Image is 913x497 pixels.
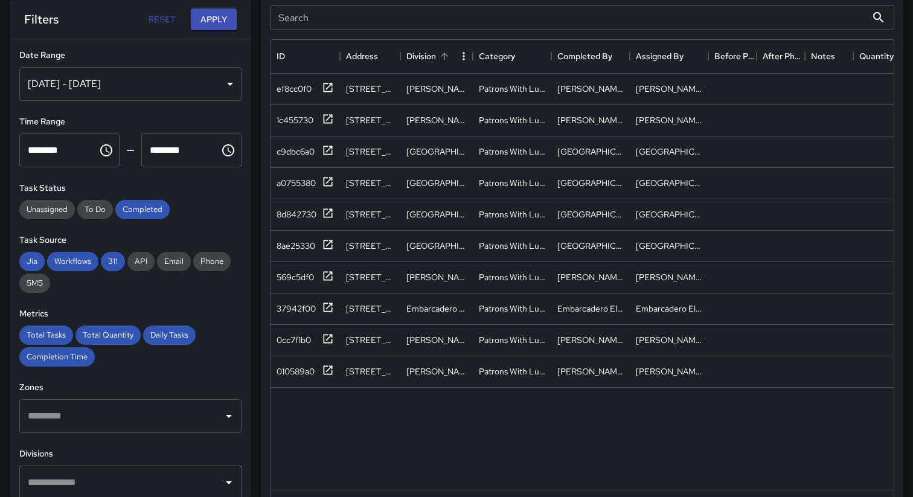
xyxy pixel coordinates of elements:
h6: Metrics [19,307,242,321]
button: Open [220,474,237,491]
div: Phone [193,252,231,271]
span: Workflows [47,256,98,266]
button: Choose time, selected time is 10:00 PM [94,138,118,162]
div: Powell Elevator Platform [406,83,467,95]
div: Civic Center Elevator Street [406,177,467,189]
button: Menu [455,47,473,65]
div: Montgomery Elevator Platform [557,334,624,346]
button: Reset [143,8,181,31]
button: 0cc7f1b0 [277,333,334,348]
div: 815 Market Street [346,271,394,283]
div: Email [157,252,191,271]
button: 37942f00 [277,301,334,316]
div: 8d842730 [277,208,316,220]
button: 569c5df0 [277,270,334,285]
div: Embarcadero Elevator Street [636,303,702,315]
button: Choose time, selected time is 11:00 PM [216,138,240,162]
div: Completed By [557,39,612,73]
div: Before Photo [708,39,757,73]
div: 311 [101,252,125,271]
div: Powell Elevator Platform [636,114,702,126]
div: Civic Center Elevator Street [636,240,702,252]
div: Patrons With Luggage Stroller Carts Wagons [479,83,545,95]
div: Montgomery Elevator Platform [406,334,467,346]
div: Civic Center Elevator Street [636,146,702,158]
div: 0cc7f1b0 [277,334,311,346]
div: Address [340,39,400,73]
div: Powell Elevator Street [636,365,702,377]
div: Embarcadero Elevator Street [406,303,467,315]
div: Completed [115,200,170,219]
div: Category [473,39,551,73]
div: ID [277,39,285,73]
div: Patrons With Luggage Stroller Carts Wagons [479,271,545,283]
button: c9dbc6a0 [277,144,334,159]
div: Completed By [551,39,630,73]
div: 010589a0 [277,365,315,377]
span: Unassigned [19,204,75,214]
div: Powell Elevator Street [557,271,624,283]
div: Category [479,39,515,73]
div: Workflows [47,252,98,271]
div: Assigned By [636,39,684,73]
div: 830 Market Street [346,83,394,95]
div: Patrons With Luggage Stroller Carts Wagons [479,365,545,377]
h6: Date Range [19,49,242,62]
div: Division [406,39,436,73]
span: 311 [101,256,125,266]
span: Total Tasks [19,330,73,340]
div: Civic Center Elevator Street [636,208,702,220]
div: a0755380 [277,177,316,189]
div: ID [271,39,340,73]
span: Completion Time [19,351,95,362]
button: 8ae25330 [277,239,334,254]
div: Civic Center Elevator Street [557,240,624,252]
button: ef8cc0f0 [277,82,334,97]
button: Open [220,408,237,425]
div: SMS [19,274,50,293]
div: 569c5df0 [277,271,314,283]
div: Notes [811,39,835,73]
div: Powell Elevator Street [406,365,467,377]
div: Patrons With Luggage Stroller Carts Wagons [479,303,545,315]
div: Notes [805,39,853,73]
div: Patrons With Luggage Stroller Carts Wagons [479,208,545,220]
h6: Zones [19,381,242,394]
div: Total Tasks [19,325,73,345]
button: Sort [436,48,453,65]
button: 010589a0 [277,364,334,379]
span: Jia [19,256,45,266]
div: Powell Elevator Platform [557,83,624,95]
div: Civic Center Elevator Street [557,146,624,158]
span: Phone [193,256,231,266]
span: API [127,256,155,266]
h6: Time Range [19,115,242,129]
div: Civic Center Elevator Street [636,177,702,189]
div: Quantity [853,39,902,73]
button: 1c455730 [277,113,334,128]
div: Division [400,39,473,73]
div: After Photo [757,39,805,73]
div: Civic Center Elevator Street [406,240,467,252]
div: Assigned By [630,39,708,73]
div: Civic Center Elevator Street [557,208,624,220]
div: 548 Market Street [346,334,394,346]
div: Powell Elevator Street [636,271,702,283]
div: 8ae25330 [277,240,315,252]
div: Total Quantity [75,325,141,345]
div: Embarcadero Elevator Street [557,303,624,315]
div: To Do [77,200,113,219]
button: Apply [191,8,237,31]
div: Unassigned [19,200,75,219]
div: Montgomery Elevator Platform [636,334,702,346]
div: Powell Elevator Street [557,365,624,377]
span: Email [157,256,191,266]
div: 1145 Market Street [346,208,394,220]
div: Powell Elevator Platform [636,83,702,95]
div: Patrons With Luggage Stroller Carts Wagons [479,334,545,346]
div: Civic Center Elevator Street [557,177,624,189]
div: Patrons With Luggage Stroller Carts Wagons [479,177,545,189]
div: Patrons With Luggage Stroller Carts Wagons [479,114,545,126]
h6: Divisions [19,447,242,461]
div: c9dbc6a0 [277,146,315,158]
